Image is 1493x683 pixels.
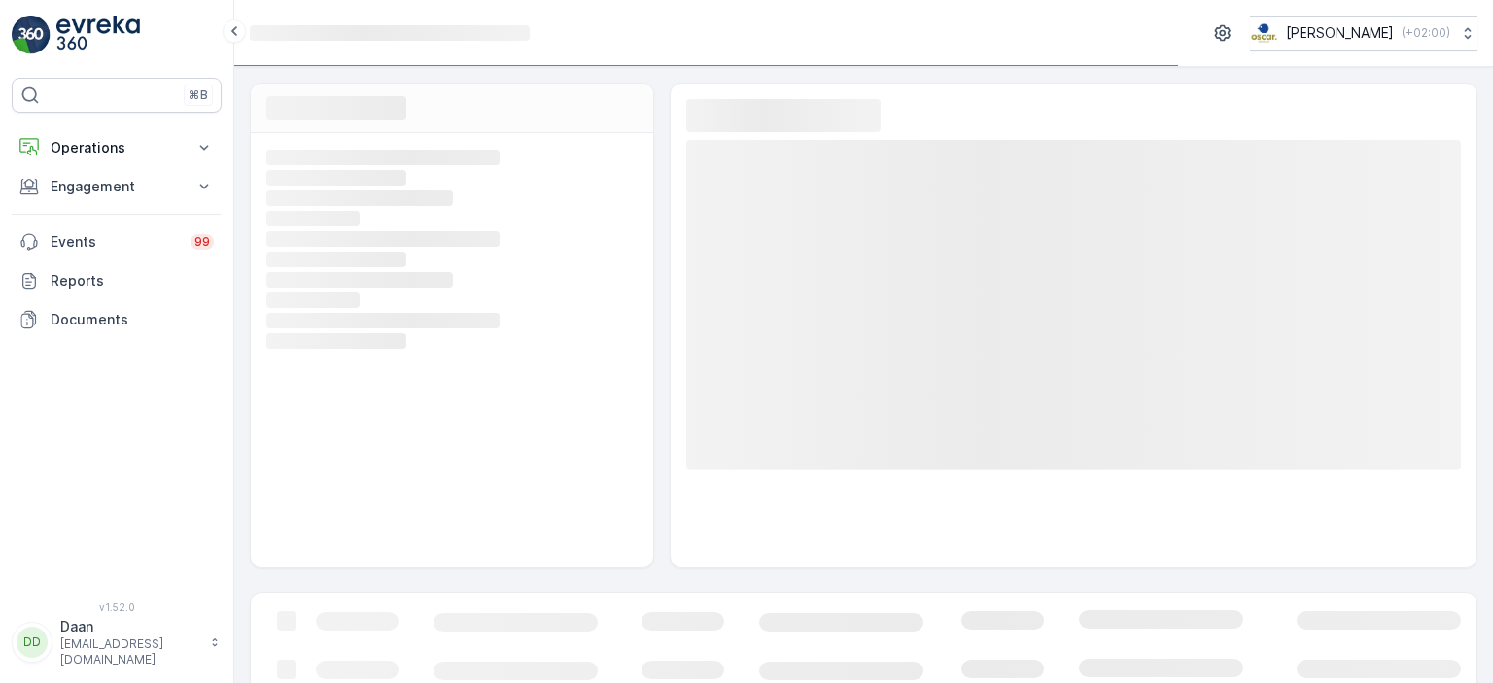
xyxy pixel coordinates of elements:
[12,16,51,54] img: logo
[12,617,222,667] button: DDDaan[EMAIL_ADDRESS][DOMAIN_NAME]
[194,234,210,250] p: 99
[12,128,222,167] button: Operations
[12,261,222,300] a: Reports
[60,636,200,667] p: [EMAIL_ADDRESS][DOMAIN_NAME]
[189,87,208,103] p: ⌘B
[51,177,183,196] p: Engagement
[51,310,214,329] p: Documents
[1250,16,1477,51] button: [PERSON_NAME](+02:00)
[17,627,48,658] div: DD
[1250,22,1278,44] img: basis-logo_rgb2x.png
[1402,25,1450,41] p: ( +02:00 )
[12,222,222,261] a: Events99
[51,271,214,290] p: Reports
[51,138,183,157] p: Operations
[56,16,140,54] img: logo_light-DOdMpM7g.png
[1286,23,1394,43] p: [PERSON_NAME]
[12,601,222,613] span: v 1.52.0
[51,232,179,252] p: Events
[12,167,222,206] button: Engagement
[12,300,222,339] a: Documents
[60,617,200,636] p: Daan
